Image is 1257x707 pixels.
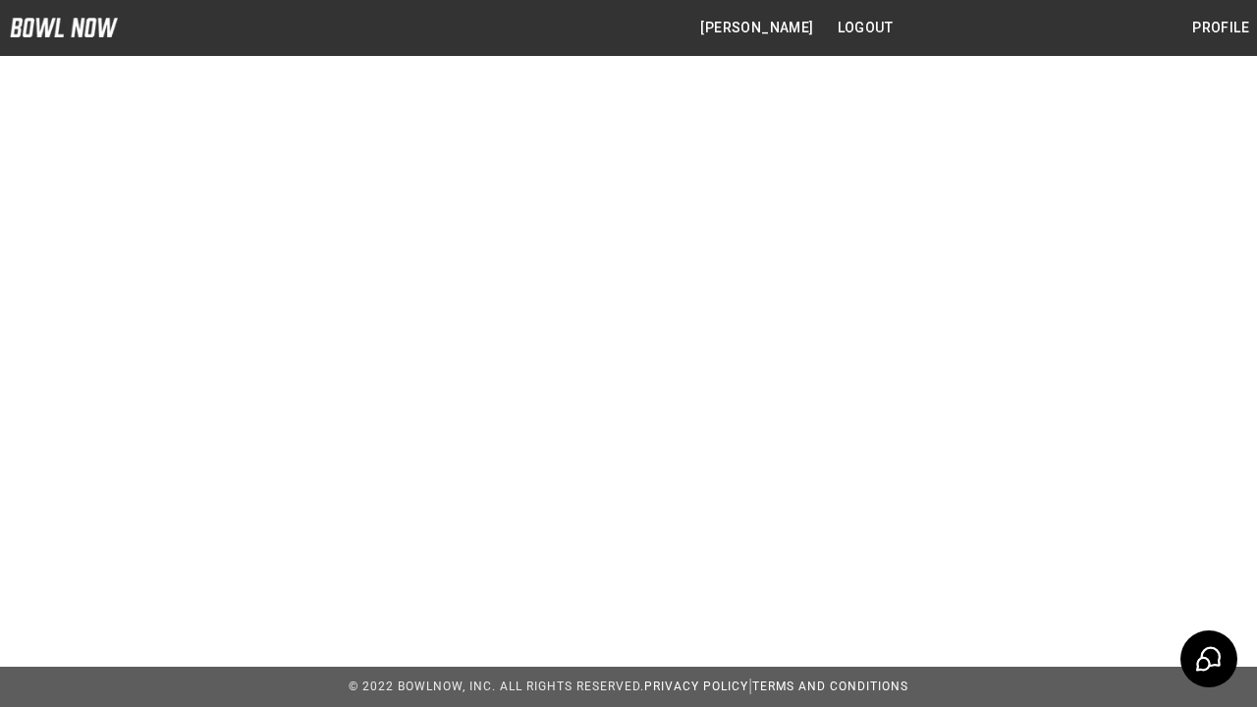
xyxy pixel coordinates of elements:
a: Privacy Policy [644,680,748,693]
button: Profile [1184,10,1257,46]
a: Terms and Conditions [752,680,908,693]
span: © 2022 BowlNow, Inc. All Rights Reserved. [349,680,644,693]
button: Logout [830,10,901,46]
img: logo [10,18,118,37]
button: [PERSON_NAME] [692,10,821,46]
